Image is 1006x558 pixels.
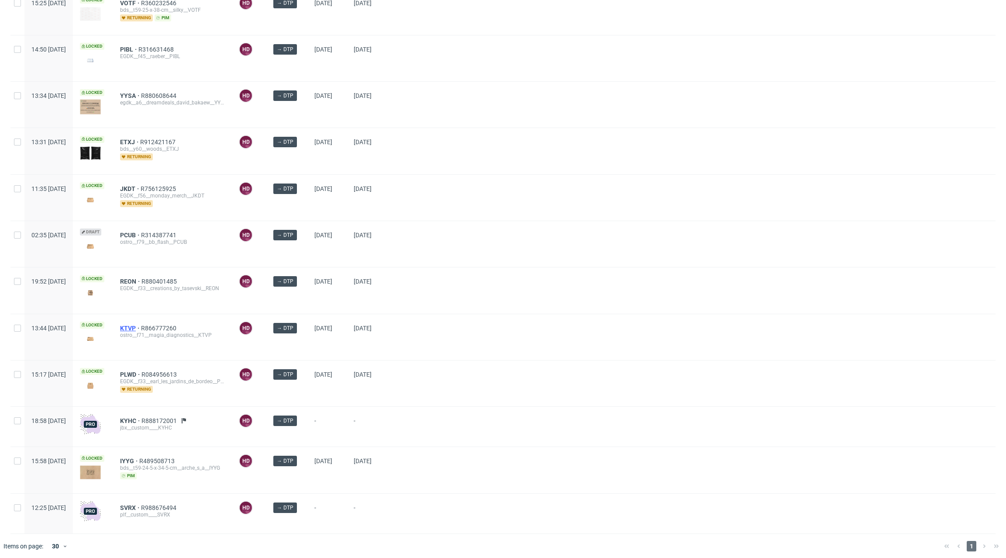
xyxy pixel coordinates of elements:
a: R880608644 [141,92,178,99]
div: ostro__f71__magia_diagnostics__KTVP [120,332,225,339]
span: [DATE] [354,325,372,332]
span: REON [120,278,141,285]
span: 18:58 [DATE] [31,417,66,424]
img: version_two_editor_design [80,194,101,206]
span: Locked [80,89,104,96]
span: Locked [80,136,104,143]
span: [DATE] [314,92,332,99]
span: [DATE] [354,278,372,285]
a: R988676494 [141,504,178,511]
span: [DATE] [354,232,372,239]
div: bds__t59-24-5-x-34-5-cm__arche_s_a__IYYG [120,464,225,471]
span: 11:35 [DATE] [31,185,66,192]
span: 13:44 [DATE] [31,325,66,332]
span: 14:50 [DATE] [31,46,66,53]
span: [DATE] [314,278,332,285]
div: ostro__f79__bb_flash__PCUB [120,239,225,246]
span: 13:34 [DATE] [31,92,66,99]
a: R912421167 [140,139,177,146]
div: EGDK__f56__monday_merch__JKDT [120,192,225,199]
a: IYYG [120,457,139,464]
span: Draft [80,229,101,236]
span: 15:17 [DATE] [31,371,66,378]
span: [DATE] [314,371,332,378]
span: 12:25 [DATE] [31,504,66,511]
a: YYSA [120,92,141,99]
a: PCUB [120,232,141,239]
span: [DATE] [314,139,332,146]
a: R316631468 [138,46,176,53]
span: PLWD [120,371,141,378]
img: version_two_editor_design [80,99,101,114]
span: - [354,417,385,436]
span: Items on page: [3,542,43,551]
span: → DTP [277,185,293,193]
span: returning [120,386,153,393]
span: [DATE] [354,46,372,53]
span: → DTP [277,138,293,146]
figcaption: HD [240,90,252,102]
div: EGDK__f45__raeber__PIBL [120,53,225,60]
a: ETXJ [120,139,140,146]
figcaption: HD [240,455,252,467]
div: jbx__custom____KYHC [120,424,225,431]
div: EGDK__f33__creations_by_tasevski__REON [120,285,225,292]
span: → DTP [277,417,293,425]
span: KYHC [120,417,141,424]
span: Locked [80,275,104,282]
img: version_two_editor_design.png [80,55,101,66]
span: Locked [80,455,104,462]
img: version_two_editor_design.png [80,287,101,298]
div: bds__t59-25-x-38-cm__silky__VOTF [120,7,225,14]
span: pim [155,14,171,21]
figcaption: HD [240,275,252,288]
span: → DTP [277,45,293,53]
span: returning [120,153,153,160]
a: JKDT [120,185,141,192]
span: - [314,504,340,523]
a: R866777260 [141,325,178,332]
img: version_two_editor_design [80,380,101,392]
a: KTVP [120,325,141,332]
span: → DTP [277,277,293,285]
a: R880401485 [141,278,179,285]
span: - [314,417,340,436]
img: pro-icon.017ec5509f39f3e742e3.png [80,501,101,522]
div: plf__custom____SVRX [120,511,225,518]
figcaption: HD [240,43,252,55]
span: [DATE] [354,185,372,192]
a: PIBL [120,46,138,53]
a: R084956613 [141,371,179,378]
div: EGDK__f33__earl_les_jardins_de_bordeo__PLWD [120,378,225,385]
a: SVRX [120,504,141,511]
div: egdk__a6__dreamdeals_david_bakaew__YYSA [120,99,225,106]
span: 02:35 [DATE] [31,232,66,239]
span: [DATE] [314,232,332,239]
span: [DATE] [354,92,372,99]
span: 19:52 [DATE] [31,278,66,285]
span: R314387741 [141,232,178,239]
span: [DATE] [354,457,372,464]
span: returning [120,200,153,207]
span: R888172001 [141,417,179,424]
span: → DTP [277,457,293,465]
figcaption: HD [240,502,252,514]
span: → DTP [277,92,293,100]
span: [DATE] [314,457,332,464]
span: [DATE] [354,371,372,378]
img: version_two_editor_design [80,333,101,345]
img: version_two_editor_design [80,240,101,252]
figcaption: HD [240,183,252,195]
span: 13:31 [DATE] [31,139,66,146]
